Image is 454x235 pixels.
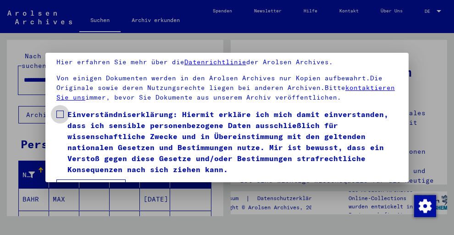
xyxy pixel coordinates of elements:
a: Datenrichtlinie [184,58,246,66]
button: Ich stimme zu [56,179,126,197]
img: Zustimmung ändern [414,195,436,217]
p: Von einigen Dokumenten werden in den Arolsen Archives nur Kopien aufbewahrt.Die Originale sowie d... [56,73,398,102]
p: Hier erfahren Sie mehr über die der Arolsen Archives. [56,57,398,67]
span: Einverständniserklärung: Hiermit erkläre ich mich damit einverstanden, dass ich sensible personen... [67,109,398,175]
